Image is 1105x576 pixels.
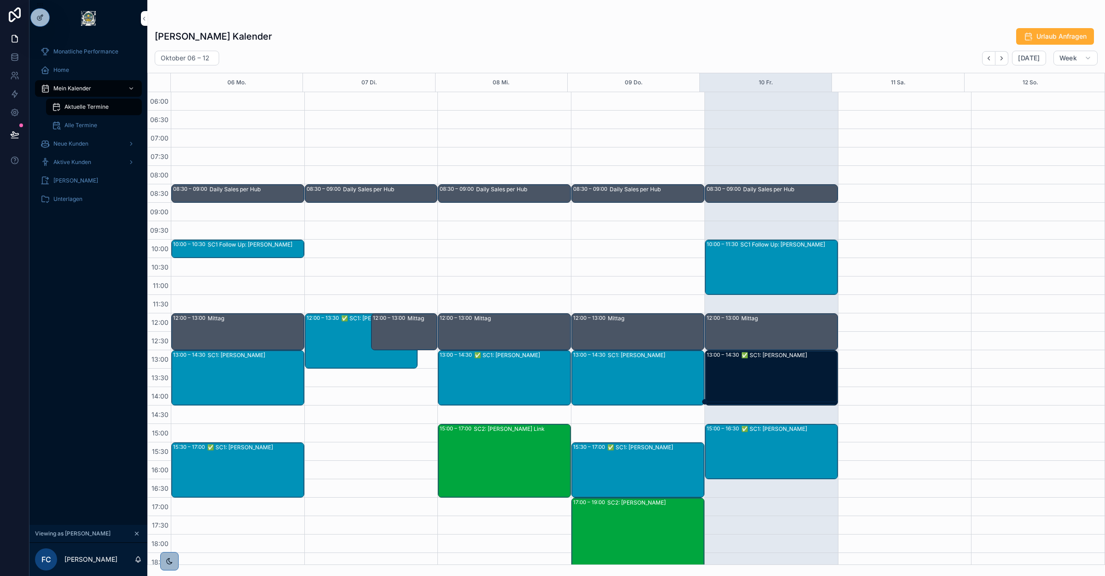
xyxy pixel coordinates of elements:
[307,185,343,193] div: 08:30 – 09:00
[607,444,704,451] div: ✅ SC1: [PERSON_NAME]
[1012,51,1046,65] button: [DATE]
[573,314,608,322] div: 12:00 – 13:00
[148,134,171,142] span: 07:00
[208,241,303,248] div: SC1 Follow Up: [PERSON_NAME]
[148,189,171,197] span: 08:30
[227,73,246,92] button: 06 Mo.
[172,314,304,350] div: 12:00 – 13:00Mittag
[150,447,171,455] span: 15:30
[208,315,303,322] div: Mittag
[474,315,570,322] div: Mittag
[572,185,704,202] div: 08:30 – 09:00Daily Sales per Hub
[493,73,510,92] button: 08 Mi.
[341,315,417,322] div: ✅ SC1: [PERSON_NAME]
[53,195,82,203] span: Unterlagen
[741,425,837,433] div: ✅ SC1: [PERSON_NAME]
[29,37,147,219] div: scrollable content
[438,424,570,497] div: 15:00 – 17:00SC2: [PERSON_NAME] Link
[438,185,570,202] div: 08:30 – 09:00Daily Sales per Hub
[172,185,304,202] div: 08:30 – 09:00Daily Sales per Hub
[149,411,171,418] span: 14:30
[148,208,171,216] span: 09:00
[172,351,304,405] div: 13:00 – 14:30SC1: [PERSON_NAME]
[1059,54,1077,62] span: Week
[440,185,476,193] div: 08:30 – 09:00
[35,191,142,207] a: Unterlagen
[64,103,109,111] span: Aktuelle Termine
[759,73,773,92] button: 10 Fr.
[149,355,171,363] span: 13:00
[150,521,171,529] span: 17:30
[149,466,171,474] span: 16:00
[707,314,741,322] div: 12:00 – 13:00
[35,135,142,152] a: Neue Kunden
[53,140,88,147] span: Neue Kunden
[151,282,171,289] span: 11:00
[741,315,837,322] div: Mittag
[440,351,474,359] div: 13:00 – 14:30
[1018,54,1040,62] span: [DATE]
[46,99,142,115] a: Aktuelle Termine
[982,51,995,65] button: Back
[149,318,171,326] span: 12:00
[148,97,171,105] span: 06:00
[373,314,407,322] div: 12:00 – 13:00
[35,43,142,60] a: Monatliche Performance
[608,315,704,322] div: Mittag
[307,314,341,322] div: 12:00 – 13:30
[891,73,906,92] div: 11 Sa.
[361,73,377,92] button: 07 Di.
[148,226,171,234] span: 09:30
[305,314,417,368] div: 12:00 – 13:30✅ SC1: [PERSON_NAME]
[705,314,837,350] div: 12:00 – 13:00Mittag
[35,62,142,78] a: Home
[705,351,837,405] div: 13:00 – 14:30✅ SC1: [PERSON_NAME]
[35,80,142,97] a: Mein Kalender
[81,11,96,26] img: App logo
[343,186,437,193] div: Daily Sales per Hub
[705,240,837,294] div: 10:00 – 11:30SC1 Follow Up: [PERSON_NAME]
[610,186,704,193] div: Daily Sales per Hub
[149,263,171,271] span: 10:30
[573,185,610,193] div: 08:30 – 09:00
[161,53,209,63] h2: Oktober 06 – 12
[1023,73,1038,92] button: 12 So.
[707,351,741,359] div: 13:00 – 14:30
[440,314,474,322] div: 12:00 – 13:00
[41,554,51,565] span: FC
[573,443,607,451] div: 15:30 – 17:00
[173,443,207,451] div: 15:30 – 17:00
[172,240,304,258] div: 10:00 – 10:30SC1 Follow Up: [PERSON_NAME]
[46,117,142,134] a: Alle Termine
[148,171,171,179] span: 08:00
[151,300,171,308] span: 11:30
[705,424,837,479] div: 15:00 – 16:30✅ SC1: [PERSON_NAME]
[150,503,171,511] span: 17:00
[572,351,704,405] div: 13:00 – 14:30SC1: [PERSON_NAME]
[741,352,837,359] div: ✅ SC1: [PERSON_NAME]
[53,66,69,74] span: Home
[572,443,704,497] div: 15:30 – 17:00✅ SC1: [PERSON_NAME]
[155,30,272,43] h1: [PERSON_NAME] Kalender
[1016,28,1094,45] button: Urlaub Anfragen
[53,48,118,55] span: Monatliche Performance
[53,159,91,166] span: Aktive Kunden
[474,352,570,359] div: ✅ SC1: [PERSON_NAME]
[149,558,171,566] span: 18:30
[148,153,171,160] span: 07:30
[209,186,303,193] div: Daily Sales per Hub
[64,122,97,129] span: Alle Termine
[572,498,704,571] div: 17:00 – 19:00SC2: [PERSON_NAME]
[208,352,303,359] div: SC1: [PERSON_NAME]
[305,185,437,202] div: 08:30 – 09:00Daily Sales per Hub
[149,374,171,382] span: 13:30
[173,185,209,193] div: 08:30 – 09:00
[35,172,142,189] a: [PERSON_NAME]
[995,51,1008,65] button: Next
[207,444,303,451] div: ✅ SC1: [PERSON_NAME]
[149,245,171,253] span: 10:00
[740,241,837,248] div: SC1 Follow Up: [PERSON_NAME]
